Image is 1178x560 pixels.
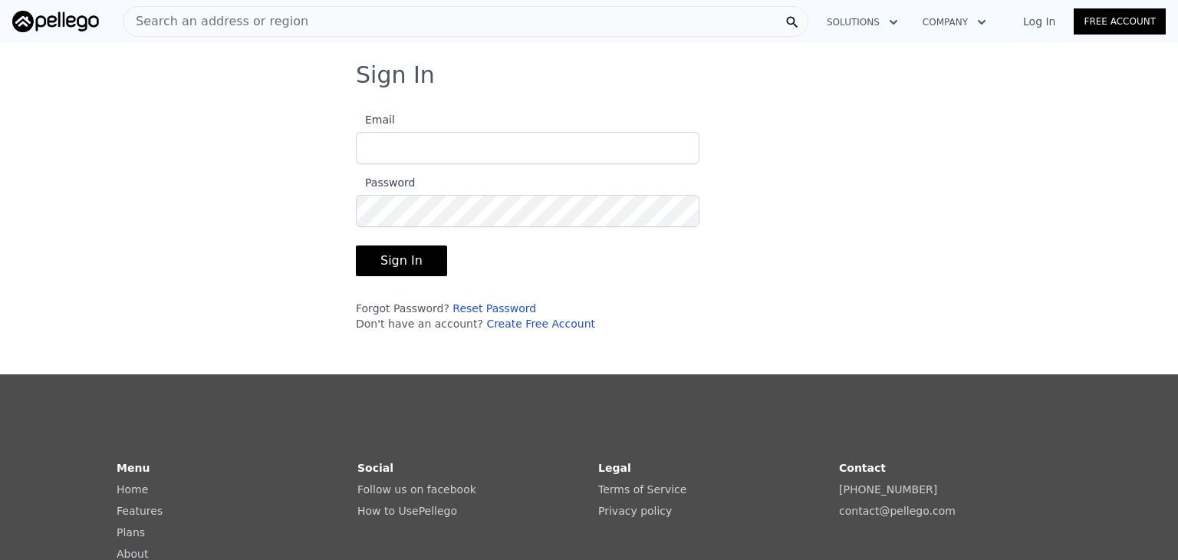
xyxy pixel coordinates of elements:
a: About [117,548,148,560]
a: Reset Password [452,302,536,315]
input: Email [356,132,699,164]
a: Follow us on facebook [357,483,476,496]
img: Pellego [12,11,99,32]
button: Solutions [814,8,910,36]
a: Privacy policy [598,505,672,517]
span: Email [356,114,395,126]
a: Plans [117,526,145,539]
a: How to UsePellego [357,505,457,517]
a: Terms of Service [598,483,686,496]
span: Password [356,176,415,189]
a: Create Free Account [486,318,595,330]
a: Free Account [1074,8,1166,35]
a: Home [117,483,148,496]
button: Sign In [356,245,447,276]
strong: Menu [117,462,150,474]
a: Features [117,505,163,517]
strong: Social [357,462,393,474]
a: [PHONE_NUMBER] [839,483,937,496]
div: Forgot Password? Don't have an account? [356,301,699,331]
strong: Legal [598,462,631,474]
input: Password [356,195,699,227]
a: Log In [1005,14,1074,29]
span: Search an address or region [123,12,308,31]
a: contact@pellego.com [839,505,956,517]
strong: Contact [839,462,886,474]
button: Company [910,8,999,36]
h3: Sign In [356,61,822,89]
